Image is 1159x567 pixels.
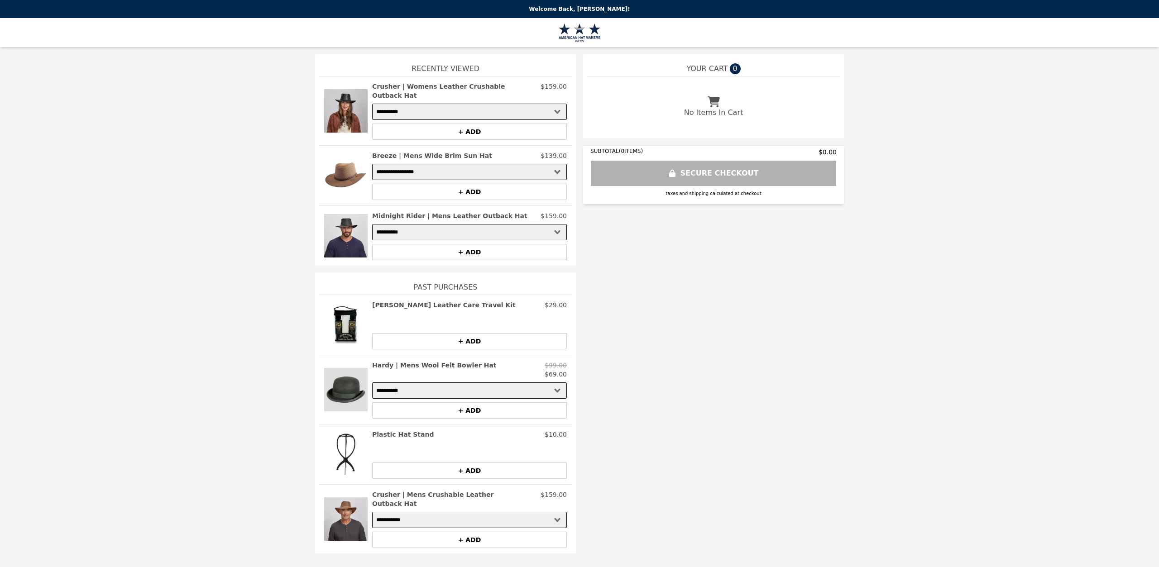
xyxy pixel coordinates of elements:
h2: Hardy | Mens Wool Felt Bowler Hat [372,361,497,370]
p: $159.00 [541,211,567,220]
p: $159.00 [541,490,567,508]
h1: Recently Viewed [319,54,572,76]
p: $10.00 [545,430,567,439]
p: $159.00 [541,82,567,100]
button: + ADD [372,333,567,349]
img: Crusher | Mens Crushable Leather Outback Hat [324,490,368,548]
span: YOUR CART [686,63,728,74]
h1: Past Purchases [319,273,572,295]
span: $0.00 [819,148,837,157]
img: Brand Logo [559,24,601,42]
p: No Items In Cart [684,107,743,118]
p: $99.00 [545,361,567,370]
span: 0 [730,63,741,74]
img: Bickmore Leather Care Travel Kit [324,300,368,349]
img: Hardy | Mens Wool Felt Bowler Hat [324,361,368,419]
h2: Breeze | Mens Wide Brim Sun Hat [372,151,492,160]
div: taxes and shipping calculated at checkout [590,190,837,197]
select: Select a product variant [372,382,567,399]
img: Plastic Hat Stand [324,430,368,479]
p: $29.00 [545,300,567,310]
button: + ADD [372,402,567,419]
h2: [PERSON_NAME] Leather Care Travel Kit [372,300,516,310]
button: + ADD [372,244,567,260]
button: + ADD [372,462,567,479]
p: $69.00 [545,370,567,379]
span: SUBTOTAL [590,148,619,154]
select: Select a product variant [372,512,567,528]
h2: Plastic Hat Stand [372,430,434,439]
span: ( 0 ITEMS) [619,148,643,154]
img: Crusher | Womens Leather Crushable Outback Hat [324,82,368,140]
select: Select a product variant [372,164,567,180]
button: + ADD [372,532,567,548]
img: Midnight Rider | Mens Leather Outback Hat [324,211,368,260]
img: Breeze | Mens Wide Brim Sun Hat [324,151,368,200]
h2: Midnight Rider | Mens Leather Outback Hat [372,211,527,220]
h2: Crusher | Womens Leather Crushable Outback Hat [372,82,537,100]
button: + ADD [372,184,567,200]
p: Welcome Back, [PERSON_NAME]! [5,5,1154,13]
button: + ADD [372,124,567,140]
select: Select a product variant [372,104,567,120]
p: $139.00 [541,151,567,160]
h2: Crusher | Mens Crushable Leather Outback Hat [372,490,537,508]
select: Select a product variant [372,224,567,240]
